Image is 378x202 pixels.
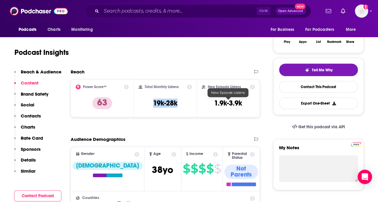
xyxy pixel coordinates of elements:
[153,99,177,108] h3: 19k-28k
[14,91,48,102] button: Brand Safety
[358,170,372,184] div: Open Intercom Messenger
[14,146,41,157] button: Sponsors
[21,124,35,130] p: Charts
[21,80,38,86] p: Content
[82,196,99,200] span: Countries
[346,40,354,44] div: Share
[14,168,35,179] button: Similar
[275,7,306,15] button: Open AdvancedNew
[189,152,203,156] span: Income
[355,4,368,18] img: User Profile
[71,136,125,142] h2: Audience Demographics
[152,164,173,176] span: 38 yo
[351,141,361,147] a: Pro website
[191,164,198,174] span: $
[305,25,334,34] span: For Podcasters
[257,7,271,15] span: Ctrl K
[287,120,350,134] a: Get this podcast via API
[81,152,94,156] span: Gender
[323,6,333,16] a: Show notifications dropdown
[14,48,69,57] h1: Podcast Insights
[299,40,307,44] div: Apps
[327,40,341,44] div: Bookmark
[338,6,348,16] a: Show notifications dropdown
[14,113,41,124] button: Contacts
[284,40,290,44] div: Play
[14,157,36,168] button: Details
[21,135,43,141] p: Rate Card
[14,102,34,113] button: Social
[208,85,241,89] h2: New Episode Listens
[14,124,35,135] button: Charts
[21,91,48,97] p: Brand Safety
[145,85,179,89] h2: Total Monthly Listens
[211,91,245,95] span: New Episode Listens
[153,152,161,156] span: Age
[21,168,35,174] p: Similar
[351,142,361,147] img: Podchaser Pro
[71,69,85,75] h2: Reach
[71,25,93,34] span: Monitoring
[14,135,43,146] button: Rate Card
[67,24,100,35] button: open menu
[21,113,41,119] p: Contacts
[14,190,61,201] button: Contact Podcast
[48,25,60,34] span: Charts
[279,97,358,109] button: Export One-Sheet
[342,24,364,35] button: open menu
[21,69,61,75] p: Reach & Audience
[21,157,36,163] p: Details
[21,102,34,108] p: Social
[183,164,190,174] span: $
[101,6,257,16] input: Search podcasts, credits, & more...
[10,5,68,17] img: Podchaser - Follow, Share and Rate Podcasts
[312,68,333,73] span: Tell Me Why
[44,24,64,35] a: Charts
[85,4,311,18] div: Search podcasts, credits, & more...
[279,145,358,155] label: My Notes
[266,24,302,35] button: open menu
[295,4,306,9] span: New
[278,10,303,13] span: Open Advanced
[363,4,368,9] svg: Add a profile image
[14,80,38,91] button: Content
[270,25,294,34] span: For Business
[279,64,358,76] button: tell me why sparkleTell Me Why
[346,25,356,34] span: More
[14,24,44,35] button: open menu
[316,40,321,44] div: List
[355,4,368,18] button: Show profile menu
[206,164,214,174] span: $
[14,69,61,80] button: Reach & Audience
[72,162,143,170] div: [DEMOGRAPHIC_DATA]
[224,165,258,179] div: Not Parents
[301,24,343,35] button: open menu
[214,164,221,174] span: $
[92,97,112,109] p: 63
[21,146,41,152] p: Sponsors
[232,152,249,160] span: Parental Status
[83,85,106,89] h2: Power Score™
[298,124,345,129] span: Get this podcast via API
[214,99,242,108] h3: 1.9k-3.9k
[19,25,36,34] span: Podcasts
[198,164,206,174] span: $
[355,4,368,18] span: Logged in as eseto
[279,81,358,93] a: Contact This Podcast
[305,68,309,73] img: tell me why sparkle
